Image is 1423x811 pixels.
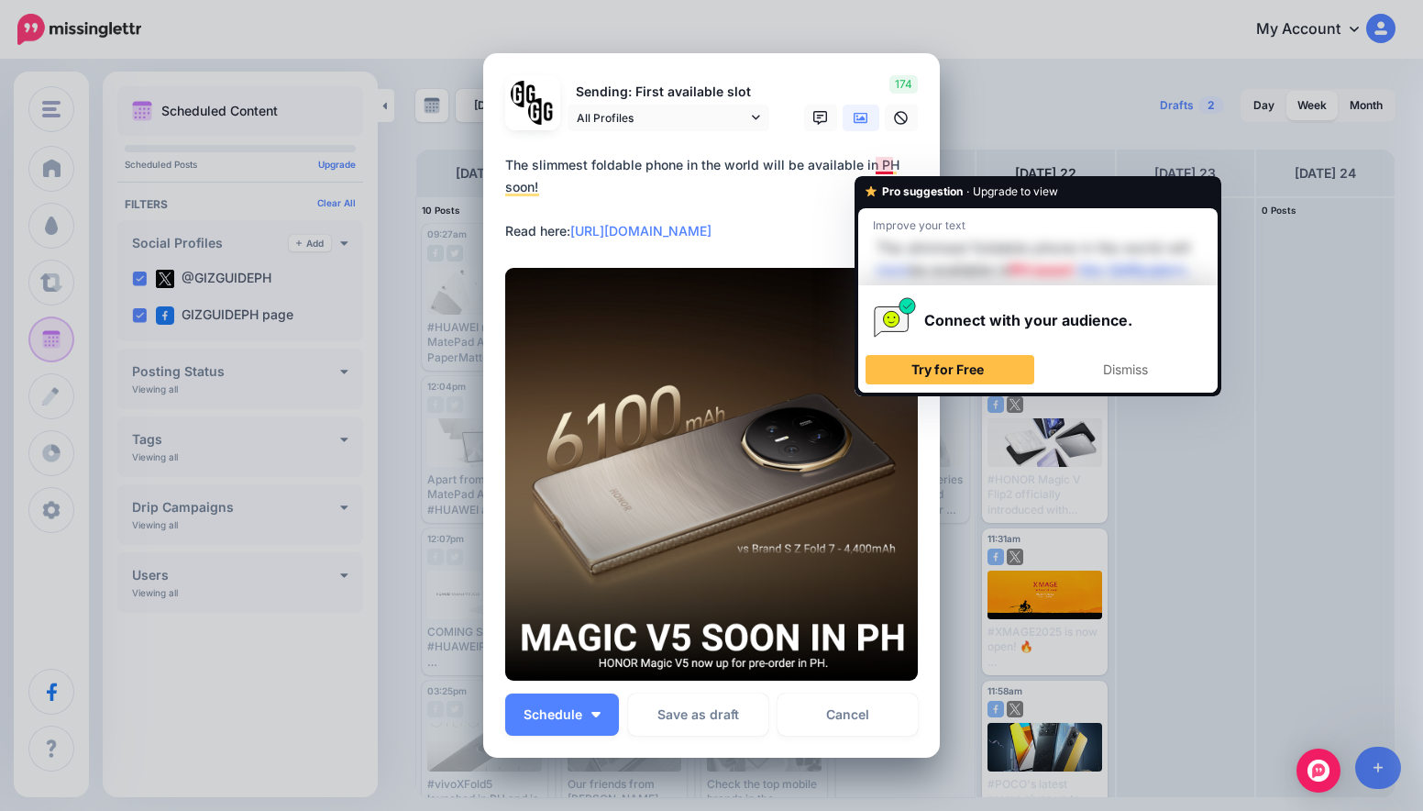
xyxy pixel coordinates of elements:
img: 353459792_649996473822713_4483302954317148903_n-bsa138318.png [511,81,537,107]
div: Open Intercom Messenger [1296,749,1340,793]
span: 174 [889,75,918,94]
span: Schedule [524,708,582,721]
div: The slimmest foldable phone in the world will be available in PH soon! Read here: [505,154,927,242]
a: Cancel [778,694,918,736]
button: Schedule [505,694,619,736]
img: JT5sWCfR-79925.png [528,98,555,125]
img: arrow-down-white.png [591,712,601,717]
p: Sending: First available slot [568,82,769,103]
button: Save as draft [628,694,768,736]
img: LNDM3HVF0RDCD9OEAOACIBZGOKI4JS1L.png [505,268,918,681]
span: All Profiles [577,108,747,128]
a: All Profiles [568,105,769,131]
textarea: To enrich screen reader interactions, please activate Accessibility in Grammarly extension settings [505,154,927,242]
